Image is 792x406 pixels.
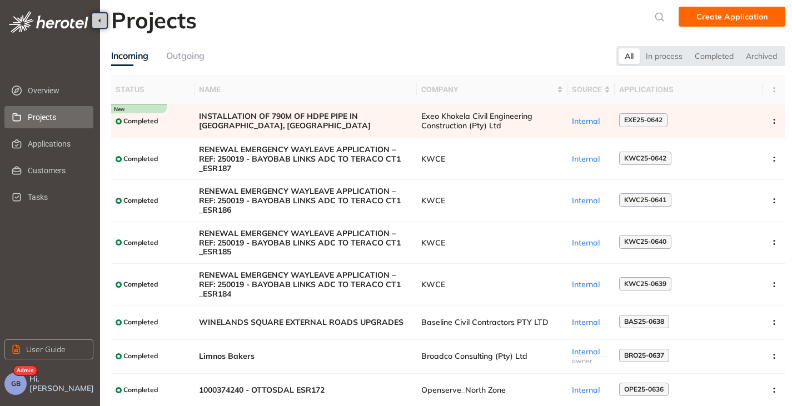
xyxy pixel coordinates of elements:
[28,159,84,182] span: Customers
[696,11,768,23] span: Create Application
[421,318,563,327] span: Baseline Civil Contractors PTY LTD
[195,75,417,104] th: Name
[624,238,666,245] span: KWC25-0640
[199,318,412,327] span: WINELANDS SQUARE EXTERNAL ROADS UPGRADES
[26,343,66,355] span: User Guide
[111,75,195,104] th: Status
[29,374,96,393] span: Hi, [PERSON_NAME]
[421,352,563,361] span: Broadco Consulting (Pty) Ltd
[421,196,563,205] span: KWCE
[572,117,610,126] div: Internal
[689,48,740,64] div: Completed
[624,196,666,204] span: KWC25-0641
[166,49,205,63] div: Outgoing
[421,280,563,289] span: KWCE
[199,270,412,298] span: RENEWAL EMERGENCY WAYLEAVE APPLICATION – REF: 250019 - BAYOBAB LINKS ADC TO TERACO CT1 _ESR184
[421,112,563,131] span: Exeo Khokela Civil Engineering Construction (Pty) Ltd
[624,352,664,359] span: BRO25-0637
[111,49,148,63] div: Incoming
[199,229,412,257] span: RENEWAL EMERGENCY WAYLEAVE APPLICATION – REF: 250019 - BAYOBAB LINKS ADC TO TERACO CT1 _ESR185
[123,318,158,326] span: Completed
[572,154,610,164] div: Internal
[11,380,21,388] span: GB
[417,75,567,104] th: Company
[572,385,610,395] div: Internal
[199,187,412,214] span: RENEWAL EMERGENCY WAYLEAVE APPLICATION – REF: 250019 - BAYOBAB LINKS ADC TO TERACO CT1 _ESR186
[572,357,610,365] div: owner
[567,75,615,104] th: Source
[199,385,412,395] span: 1000374240 - OTTOSDAL ESR172
[4,373,27,395] button: GB
[28,106,84,128] span: Projects
[28,186,84,208] span: Tasks
[421,238,563,248] span: KWCE
[619,48,640,64] div: All
[421,154,563,164] span: KWCE
[572,238,610,248] div: Internal
[572,347,610,357] div: Internal
[28,133,84,155] span: Applications
[640,48,689,64] div: In process
[679,7,785,27] button: Create Application
[28,79,84,102] span: Overview
[123,239,158,247] span: Completed
[9,11,88,33] img: logo
[123,117,158,125] span: Completed
[624,116,663,124] span: EXE25-0642
[572,196,610,205] div: Internal
[624,280,666,288] span: KWC25-0639
[624,318,664,325] span: BAS25-0638
[624,385,664,393] span: OPE25-0636
[199,352,412,361] span: Limnos Bakers
[123,280,158,288] span: Completed
[572,83,602,96] span: Source
[421,83,555,96] span: Company
[199,112,412,131] span: INSTALLATION OF 790M OF HDPE PIPE IN [GEOGRAPHIC_DATA], [GEOGRAPHIC_DATA]
[123,197,158,204] span: Completed
[615,75,763,104] th: Applications
[123,352,158,360] span: Completed
[123,386,158,394] span: Completed
[572,318,610,327] div: Internal
[421,385,563,395] span: Openserve_North Zone
[740,48,783,64] div: Archived
[199,145,412,173] span: RENEWAL EMERGENCY WAYLEAVE APPLICATION – REF: 250019 - BAYOBAB LINKS ADC TO TERACO CT1 _ESR187
[572,280,610,289] div: Internal
[4,339,93,359] button: User Guide
[111,7,197,33] h2: Projects
[624,154,666,162] span: KWC25-0642
[123,155,158,163] span: Completed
